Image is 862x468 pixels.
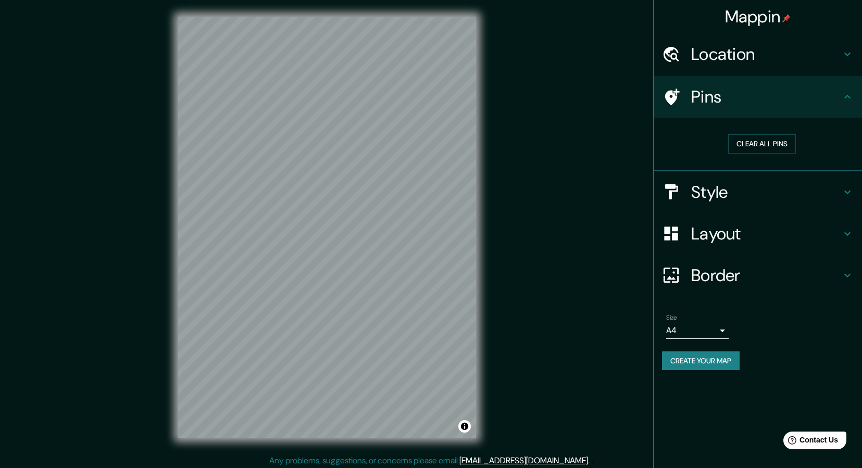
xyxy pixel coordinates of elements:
div: A4 [666,322,729,339]
h4: Location [691,44,841,65]
div: Pins [654,76,862,118]
div: Layout [654,213,862,255]
p: Any problems, suggestions, or concerns please email . [269,454,590,467]
h4: Pins [691,86,841,107]
iframe: Help widget launcher [769,427,851,457]
div: Style [654,171,862,213]
div: . [591,454,593,467]
h4: Layout [691,223,841,244]
h4: Border [691,265,841,286]
button: Toggle attribution [458,420,471,433]
div: Border [654,255,862,296]
div: Location [654,33,862,75]
img: pin-icon.png [782,14,791,22]
h4: Style [691,182,841,203]
a: [EMAIL_ADDRESS][DOMAIN_NAME] [459,455,588,466]
h4: Mappin [725,6,791,27]
label: Size [666,313,677,322]
div: . [590,454,591,467]
button: Create your map [662,351,740,371]
button: Clear all pins [728,134,796,154]
canvas: Map [178,17,476,438]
